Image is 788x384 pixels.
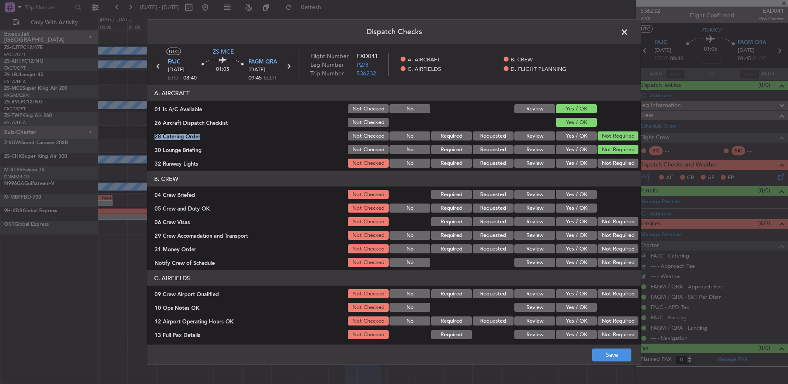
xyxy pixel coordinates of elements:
[598,316,638,325] button: Not Required
[598,217,638,226] button: Not Required
[147,20,641,44] header: Dispatch Checks
[598,289,638,298] button: Not Required
[598,159,638,168] button: Not Required
[598,231,638,240] button: Not Required
[598,131,638,140] button: Not Required
[598,145,638,154] button: Not Required
[598,330,638,339] button: Not Required
[598,244,638,253] button: Not Required
[598,258,638,267] button: Not Required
